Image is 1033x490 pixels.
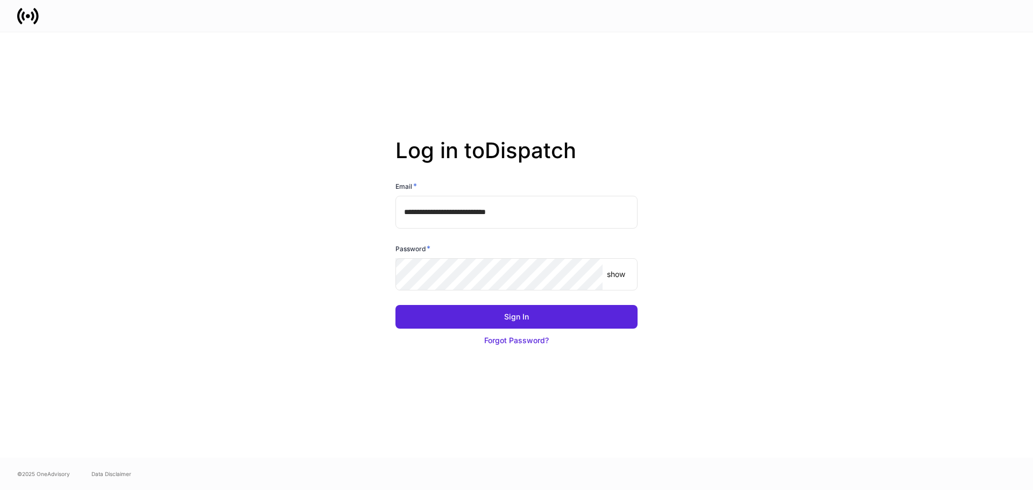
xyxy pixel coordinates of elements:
button: Forgot Password? [395,329,638,352]
button: Sign In [395,305,638,329]
div: Forgot Password? [484,335,549,346]
h6: Password [395,243,430,254]
h6: Email [395,181,417,191]
a: Data Disclaimer [91,470,131,478]
div: Sign In [504,311,529,322]
p: show [607,269,625,280]
h2: Log in to Dispatch [395,138,638,181]
span: © 2025 OneAdvisory [17,470,70,478]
